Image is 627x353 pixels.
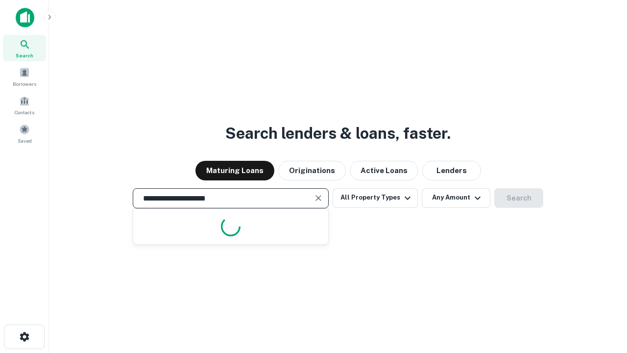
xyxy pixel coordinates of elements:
[350,161,418,180] button: Active Loans
[278,161,346,180] button: Originations
[15,108,34,116] span: Contacts
[195,161,274,180] button: Maturing Loans
[225,122,451,145] h3: Search lenders & loans, faster.
[18,137,32,145] span: Saved
[422,161,481,180] button: Lenders
[3,120,46,147] a: Saved
[578,275,627,322] iframe: Chat Widget
[3,35,46,61] a: Search
[16,51,33,59] span: Search
[3,63,46,90] a: Borrowers
[422,188,490,208] button: Any Amount
[13,80,36,88] span: Borrowers
[16,8,34,27] img: capitalize-icon.png
[312,191,325,205] button: Clear
[333,188,418,208] button: All Property Types
[3,92,46,118] a: Contacts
